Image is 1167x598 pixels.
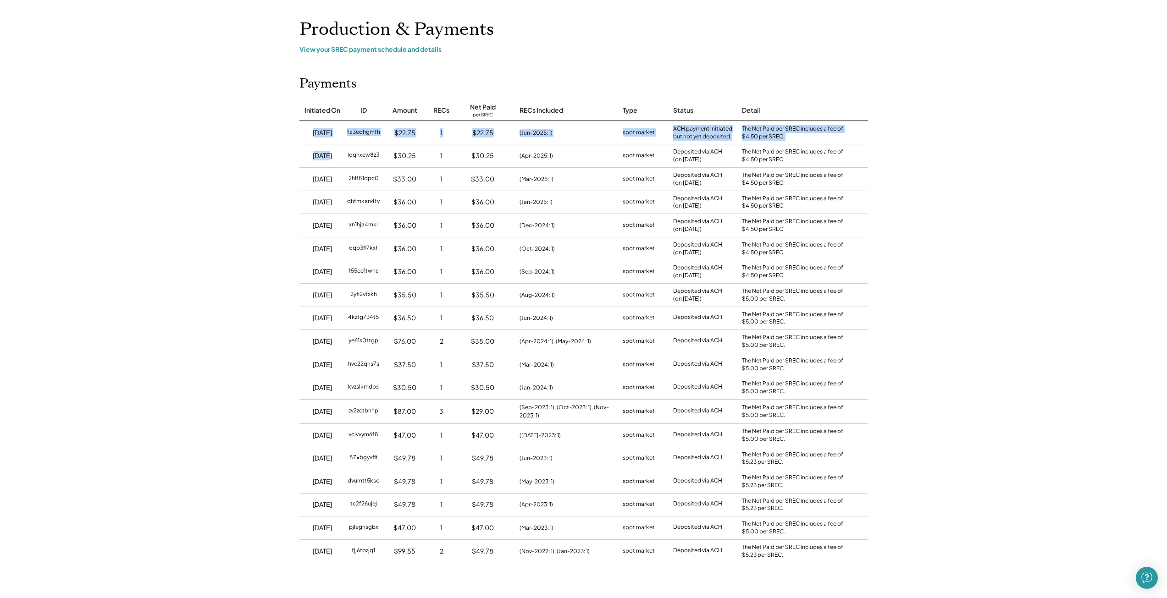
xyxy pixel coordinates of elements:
div: 3 [439,407,443,416]
div: The Net Paid per SREC includes a fee of $4.50 per SREC. [742,241,847,257]
div: (Aug-2024: 1) [520,291,555,299]
div: [DATE] [313,477,332,486]
div: pjlegnsgbx [349,523,378,532]
div: Deposited via ACH [673,407,722,416]
div: [DATE] [313,547,332,556]
div: (Dec-2024: 1) [520,221,555,230]
div: $47.00 [393,431,416,440]
div: View your SREC payment schedule and details [299,45,868,53]
div: [DATE] [313,128,332,137]
div: (Jun-2024: 1) [520,314,553,322]
div: spot market [623,500,655,509]
div: Deposited via ACH (on [DATE]) [673,241,722,257]
div: 1 [440,198,442,207]
div: The Net Paid per SREC includes a fee of $5.00 per SREC. [742,380,847,395]
div: spot market [623,337,655,346]
div: Deposited via ACH [673,477,722,486]
div: Deposited via ACH [673,547,722,556]
div: hve22qns7s [348,360,379,369]
div: $47.00 [471,431,494,440]
div: $30.50 [393,383,416,392]
div: [DATE] [313,198,332,207]
div: 4kztg734t5 [348,313,379,323]
div: 1 [440,523,442,532]
div: $49.78 [472,477,493,486]
div: spot market [623,313,655,323]
div: vclvvym6f8 [348,431,378,440]
div: 2yfi2vtxkh [350,291,377,300]
div: spot market [623,267,655,276]
div: The Net Paid per SREC includes a fee of $5.00 per SREC. [742,334,847,349]
div: $36.00 [393,221,416,230]
div: RECs Included [520,106,563,115]
div: 1 [440,221,442,230]
div: spot market [623,407,655,416]
div: $36.00 [393,198,416,207]
div: Deposited via ACH [673,454,722,463]
div: $36.50 [471,313,494,323]
div: Deposited via ACH (on [DATE]) [673,171,722,187]
div: (May-2023: 1) [520,477,554,486]
div: $36.00 [471,267,494,276]
div: fjj6tpzjq1 [352,547,375,556]
div: The Net Paid per SREC includes a fee of $5.00 per SREC. [742,428,847,443]
div: spot market [623,198,655,207]
div: spot market [623,431,655,440]
div: (Apr-2025: 1) [520,152,553,160]
div: $36.50 [393,313,416,323]
div: Deposited via ACH [673,431,722,440]
div: spot market [623,151,655,160]
h1: Production & Payments [299,19,868,40]
div: (Oct-2024: 1) [520,245,555,253]
div: 2hlf81dpc0 [348,175,379,184]
div: $49.78 [394,500,415,509]
div: $49.78 [472,500,493,509]
div: [DATE] [313,221,332,230]
div: 1 [440,151,442,160]
div: spot market [623,523,655,532]
div: (Jan-2024: 1) [520,384,553,392]
div: The Net Paid per SREC includes a fee of $4.50 per SREC. [742,264,847,280]
div: 1 [440,128,442,137]
div: Deposited via ACH [673,383,722,392]
div: The Net Paid per SREC includes a fee of $5.00 per SREC. [742,404,847,419]
div: $47.00 [471,523,494,532]
div: The Net Paid per SREC includes a fee of $5.00 per SREC. [742,287,847,303]
div: [DATE] [313,244,332,253]
div: Deposited via ACH [673,500,722,509]
div: [DATE] [313,291,332,300]
div: f55ee1twhc [348,267,379,276]
div: 1 [440,313,442,323]
div: Amount [393,106,417,115]
div: (Sep-2023: 1), (Oct-2023: 1), (Nov-2023: 1) [520,403,614,420]
div: kvzslkmdps [348,383,379,392]
div: [DATE] [313,360,332,369]
div: [DATE] [313,431,332,440]
div: $36.00 [393,244,416,253]
div: Deposited via ACH (on [DATE]) [673,264,722,280]
div: spot market [623,291,655,300]
div: $49.78 [394,477,415,486]
div: xn1hja4mki [349,221,378,230]
div: $49.78 [472,454,493,463]
div: $36.00 [471,244,494,253]
div: spot market [623,477,655,486]
div: [DATE] [313,383,332,392]
div: qhfmkan4fy [347,198,380,207]
div: $49.78 [472,547,493,556]
div: $36.00 [471,198,494,207]
div: $87.00 [393,407,416,416]
div: (Jan-2025: 1) [520,198,553,206]
div: (Mar-2023: 1) [520,524,553,532]
div: spot market [623,360,655,369]
div: [DATE] [313,337,332,346]
div: 1 [440,477,442,486]
div: (Apr-2024: 1), (May-2024: 1) [520,337,591,346]
div: [DATE] [313,500,332,509]
div: 1 [440,244,442,253]
div: Deposited via ACH [673,337,722,346]
div: 1 [440,175,442,184]
div: per SREC [473,112,493,119]
div: 2 [440,547,443,556]
div: 1 [440,383,442,392]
